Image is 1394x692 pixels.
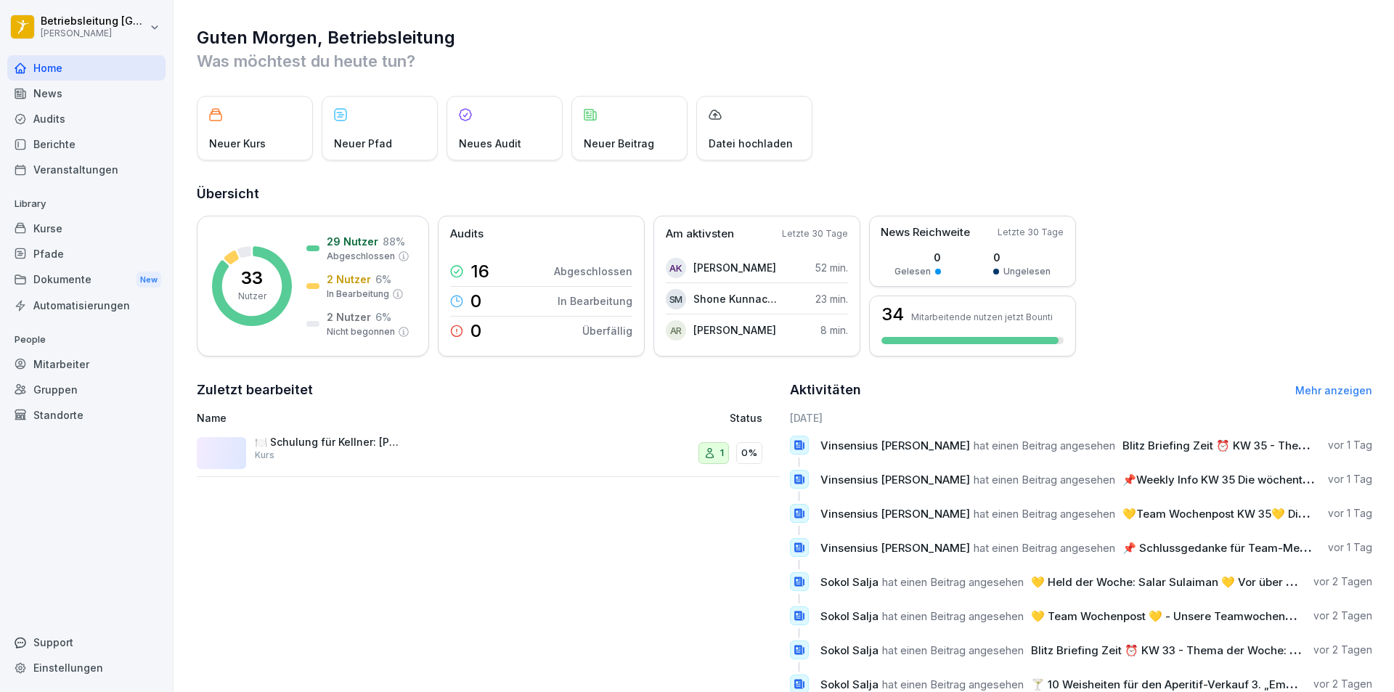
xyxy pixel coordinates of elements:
p: vor 2 Tagen [1313,643,1372,657]
span: hat einen Beitrag angesehen [882,609,1024,623]
p: Status [730,410,762,426]
p: [PERSON_NAME] [41,28,147,38]
p: Library [7,192,166,216]
p: Nicht begonnen [327,325,395,338]
span: Sokol Salja [820,677,879,691]
a: News [7,81,166,106]
p: In Bearbeitung [327,288,389,301]
p: 0 [470,293,481,310]
span: Vinsensius [PERSON_NAME] [820,541,970,555]
p: Abgeschlossen [327,250,395,263]
span: Sokol Salja [820,575,879,589]
span: Vinsensius [PERSON_NAME] [820,439,970,452]
p: Ungelesen [1003,265,1051,278]
h1: Guten Morgen, Betriebsleitung [197,26,1372,49]
h2: Übersicht [197,184,1372,204]
p: 88 % [383,234,405,249]
h2: Aktivitäten [790,380,861,400]
p: Neues Audit [459,136,521,151]
p: Datei hochladen [709,136,793,151]
span: hat einen Beitrag angesehen [974,439,1115,452]
p: 52 min. [815,260,848,275]
p: 0 [894,250,941,265]
p: Am aktivsten [666,226,734,243]
p: 0 [470,322,481,340]
p: 1 [720,446,724,460]
p: Kurs [255,449,274,462]
span: Sokol Salja [820,643,879,657]
p: 29 Nutzer [327,234,378,249]
span: Vinsensius [PERSON_NAME] [820,473,970,487]
p: 6 % [375,309,391,325]
p: vor 1 Tag [1328,540,1372,555]
p: 0 [993,250,1051,265]
p: News Reichweite [881,224,970,241]
p: 🍽️ Schulung für Kellner: [PERSON_NAME] [255,436,400,449]
a: Gruppen [7,377,166,402]
a: Audits [7,106,166,131]
div: SM [666,289,686,309]
p: 33 [241,269,263,287]
p: Abgeschlossen [554,264,632,279]
p: 2 Nutzer [327,272,371,287]
a: Veranstaltungen [7,157,166,182]
p: Gelesen [894,265,931,278]
a: Automatisierungen [7,293,166,318]
p: 6 % [375,272,391,287]
p: Was möchtest du heute tun? [197,49,1372,73]
p: 16 [470,263,489,280]
p: Audits [450,226,484,243]
h2: Zuletzt bearbeitet [197,380,780,400]
p: Letzte 30 Tage [998,226,1064,239]
p: Neuer Beitrag [584,136,654,151]
p: Name [197,410,562,426]
p: People [7,328,166,351]
div: New [136,272,161,288]
p: [PERSON_NAME] [693,322,776,338]
p: Letzte 30 Tage [782,227,848,240]
a: Pfade [7,241,166,266]
p: 2 Nutzer [327,309,371,325]
p: vor 1 Tag [1328,438,1372,452]
p: 8 min. [820,322,848,338]
p: [PERSON_NAME] [693,260,776,275]
p: Neuer Kurs [209,136,266,151]
h6: [DATE] [790,410,1373,426]
p: Neuer Pfad [334,136,392,151]
p: Betriebsleitung [GEOGRAPHIC_DATA] [41,15,147,28]
span: hat einen Beitrag angesehen [882,575,1024,589]
a: Mitarbeiter [7,351,166,377]
p: vor 2 Tagen [1313,574,1372,589]
p: 23 min. [815,291,848,306]
p: Überfällig [582,323,632,338]
span: hat einen Beitrag angesehen [882,677,1024,691]
div: Standorte [7,402,166,428]
a: Kurse [7,216,166,241]
span: hat einen Beitrag angesehen [974,473,1115,487]
div: Dokumente [7,266,166,293]
span: Sokol Salja [820,609,879,623]
span: hat einen Beitrag angesehen [882,643,1024,657]
div: Home [7,55,166,81]
div: AR [666,320,686,341]
div: AK [666,258,686,278]
span: hat einen Beitrag angesehen [974,507,1115,521]
p: Nutzer [238,290,266,303]
p: vor 1 Tag [1328,506,1372,521]
a: Einstellungen [7,655,166,680]
a: 🍽️ Schulung für Kellner: [PERSON_NAME]Kurs10% [197,430,780,477]
span: Vinsensius [PERSON_NAME] [820,507,970,521]
a: DokumenteNew [7,266,166,293]
p: vor 2 Tagen [1313,677,1372,691]
a: Mehr anzeigen [1295,384,1372,396]
a: Berichte [7,131,166,157]
span: hat einen Beitrag angesehen [974,541,1115,555]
